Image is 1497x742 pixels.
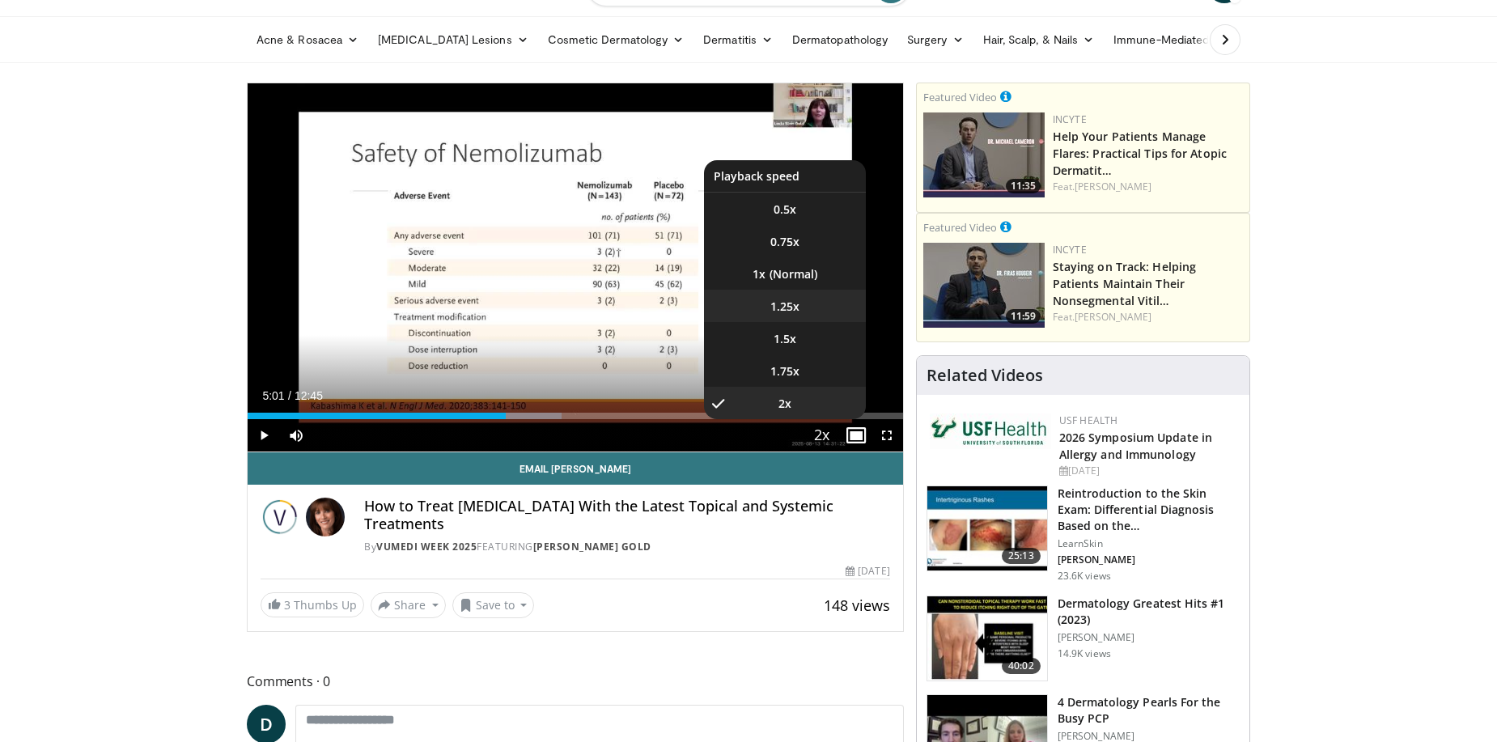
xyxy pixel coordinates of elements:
[538,23,693,56] a: Cosmetic Dermatology
[1053,129,1227,178] a: Help Your Patients Manage Flares: Practical Tips for Atopic Dermatit…
[248,413,903,419] div: Progress Bar
[262,389,284,402] span: 5:01
[770,299,799,315] span: 1.25x
[778,396,791,412] span: 2x
[927,366,1043,385] h4: Related Videos
[376,540,477,553] a: Vumedi Week 2025
[923,90,997,104] small: Featured Video
[248,83,903,452] video-js: Video Player
[364,498,890,532] h4: How to Treat [MEDICAL_DATA] With the Latest Topical and Systemic Treatments
[1104,23,1235,56] a: Immune-Mediated
[1053,259,1197,308] a: Staying on Track: Helping Patients Maintain Their Nonsegmental Vitil…
[261,498,299,536] img: Vumedi Week 2025
[897,23,973,56] a: Surgery
[368,23,538,56] a: [MEDICAL_DATA] Lesions
[248,452,903,485] a: Email [PERSON_NAME]
[1053,310,1243,324] div: Feat.
[770,363,799,379] span: 1.75x
[693,23,782,56] a: Dermatitis
[306,498,345,536] img: Avatar
[770,234,799,250] span: 0.75x
[1059,430,1212,462] a: 2026 Symposium Update in Allergy and Immunology
[1006,179,1041,193] span: 11:35
[927,485,1240,583] a: 25:13 Reintroduction to the Skin Exam: Differential Diagnosis Based on the… LearnSkin [PERSON_NAM...
[288,389,291,402] span: /
[1058,694,1240,727] h3: 4 Dermatology Pearls For the Busy PCP
[923,243,1045,328] a: 11:59
[280,419,312,452] button: Mute
[1002,658,1041,674] span: 40:02
[923,220,997,235] small: Featured Video
[973,23,1104,56] a: Hair, Scalp, & Nails
[753,266,765,282] span: 1x
[295,389,323,402] span: 12:45
[838,419,871,452] button: Disable picture-in-picture mode
[930,413,1051,449] img: 6ba8804a-8538-4002-95e7-a8f8012d4a11.png.150x105_q85_autocrop_double_scale_upscale_version-0.2.jpg
[782,23,897,56] a: Dermatopathology
[1075,310,1151,324] a: [PERSON_NAME]
[371,592,446,618] button: Share
[927,596,1047,681] img: 167f4955-2110-4677-a6aa-4d4647c2ca19.150x105_q85_crop-smart_upscale.jpg
[1058,596,1240,628] h3: Dermatology Greatest Hits #1 (2023)
[452,592,535,618] button: Save to
[927,596,1240,681] a: 40:02 Dermatology Greatest Hits #1 (2023) [PERSON_NAME] 14.9K views
[247,23,368,56] a: Acne & Rosacea
[261,592,364,617] a: 3 Thumbs Up
[1058,631,1240,644] p: [PERSON_NAME]
[927,486,1047,570] img: 022c50fb-a848-4cac-a9d8-ea0906b33a1b.150x105_q85_crop-smart_upscale.jpg
[923,112,1045,197] img: 601112bd-de26-4187-b266-f7c9c3587f14.png.150x105_q85_crop-smart_upscale.jpg
[923,243,1045,328] img: fe0751a3-754b-4fa7-bfe3-852521745b57.png.150x105_q85_crop-smart_upscale.jpg
[1006,309,1041,324] span: 11:59
[248,419,280,452] button: Play
[1058,553,1240,566] p: [PERSON_NAME]
[824,596,890,615] span: 148 views
[1075,180,1151,193] a: [PERSON_NAME]
[1053,180,1243,194] div: Feat.
[1058,647,1111,660] p: 14.9K views
[846,564,889,579] div: [DATE]
[1002,548,1041,564] span: 25:13
[1059,464,1236,478] div: [DATE]
[533,540,651,553] a: [PERSON_NAME] Gold
[923,112,1045,197] a: 11:35
[364,540,890,554] div: By FEATURING
[871,419,903,452] button: Fullscreen
[1059,413,1118,427] a: USF Health
[806,419,838,452] button: Playback Rate
[247,671,904,692] span: Comments 0
[774,201,796,218] span: 0.5x
[1058,537,1240,550] p: LearnSkin
[1053,112,1087,126] a: Incyte
[774,331,796,347] span: 1.5x
[1058,570,1111,583] p: 23.6K views
[1058,485,1240,534] h3: Reintroduction to the Skin Exam: Differential Diagnosis Based on the…
[284,597,290,613] span: 3
[1053,243,1087,257] a: Incyte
